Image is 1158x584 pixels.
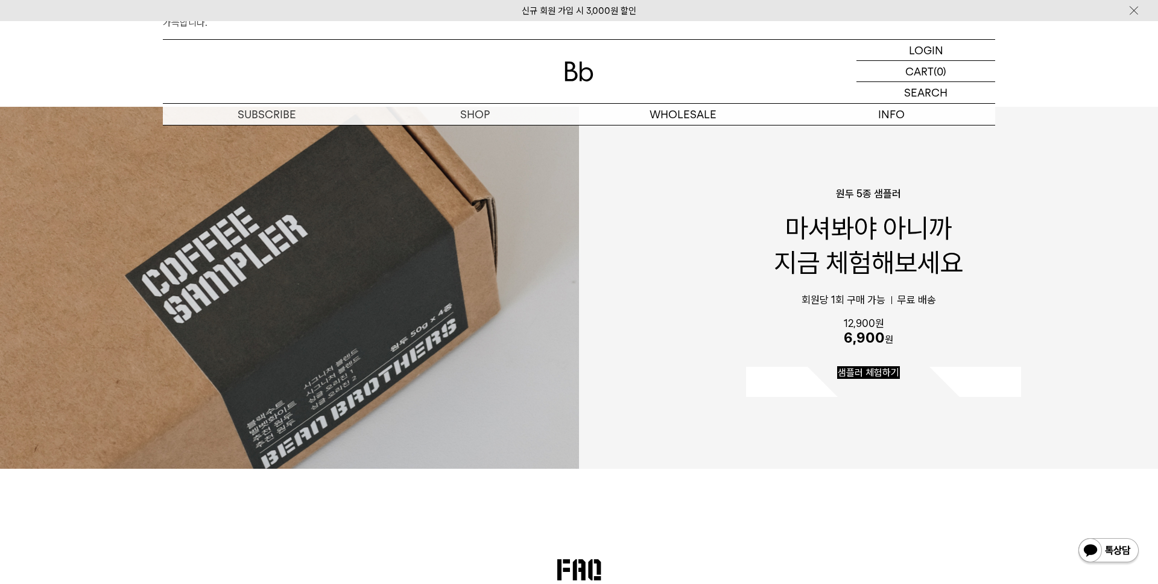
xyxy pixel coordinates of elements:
p: LOGIN [909,40,943,60]
a: 신규 회원 가입 시 3,000원 할인 [522,5,636,16]
a: CART (0) [856,61,995,82]
p: 6,900 [579,329,1158,346]
a: 샘플러 체험하기 [837,366,900,379]
p: 12,900원 [579,317,1149,329]
a: SHOP [371,104,579,125]
a: LOGIN [856,40,995,61]
a: SUBSCRIBE [163,104,371,125]
h6: 원두 5종 샘플러 [579,189,1158,199]
p: (0) [934,61,946,81]
img: 카카오톡 채널 1:1 채팅 버튼 [1077,537,1140,566]
p: CART [905,61,934,81]
p: INFO [787,104,995,125]
h1: 마셔봐야 아니까 지금 체험해보세요 [579,199,1158,280]
img: FAQ [557,559,601,580]
span: 샘플러 체험하기 [838,367,899,378]
span: 원 [885,334,893,345]
img: 로고 [565,62,593,81]
p: 회원당 1회 구매 가능 [579,280,1158,305]
p: SEARCH [904,82,948,103]
p: WHOLESALE [579,104,787,125]
span: 무료 배송 [885,294,936,306]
